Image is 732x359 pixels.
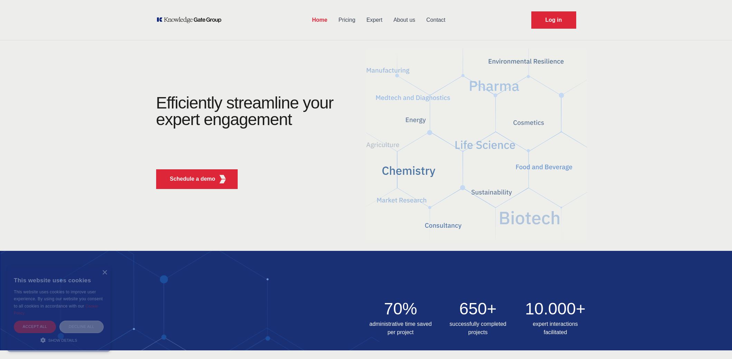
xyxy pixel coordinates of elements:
a: About us [388,11,421,29]
button: Schedule a demoKGG Fifth Element RED [156,169,238,189]
div: Show details [14,337,104,343]
h1: Efficiently streamline your expert engagement [156,94,334,129]
a: KOL Knowledge Platform: Talk to Key External Experts (KEE) [156,17,226,23]
span: This website uses cookies to improve user experience. By using our website you consent to all coo... [14,290,103,309]
div: Decline all [59,321,104,333]
h2: 650+ [444,301,513,317]
a: Contact [421,11,451,29]
a: Cookie Policy [14,304,98,315]
a: Home [306,11,333,29]
a: Pricing [333,11,361,29]
h2: 10.000+ [521,301,590,317]
div: This website uses cookies [14,272,104,289]
h3: expert interactions facilitated [521,320,590,337]
div: Accept all [14,321,56,333]
img: KGG Fifth Element RED [366,45,587,244]
h3: successfully completed projects [444,320,513,337]
div: Close [102,270,107,275]
a: Request Demo [531,11,576,29]
p: Schedule a demo [170,175,216,183]
h3: administrative time saved per project [366,320,435,337]
h2: 70% [366,301,435,317]
span: Show details [48,338,77,342]
a: Expert [361,11,388,29]
img: KGG Fifth Element RED [218,175,227,183]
